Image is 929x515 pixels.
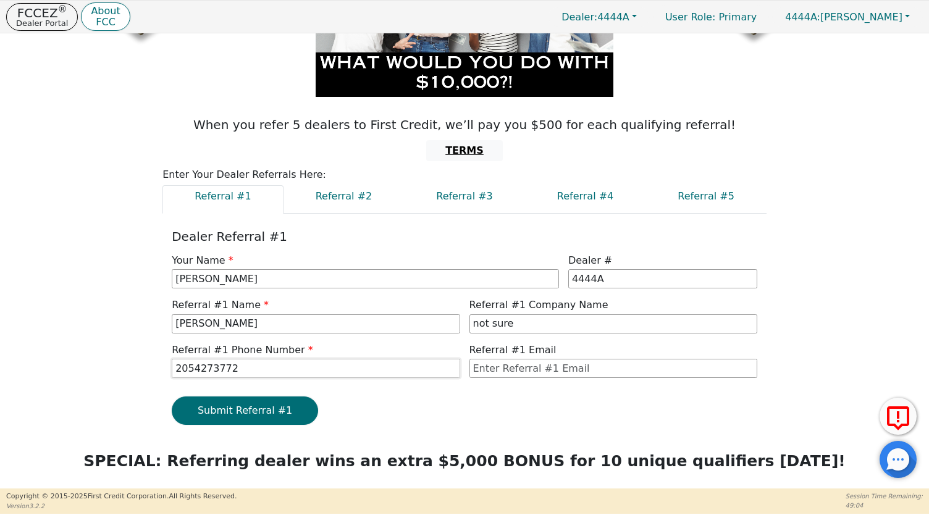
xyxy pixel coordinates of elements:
[532,189,639,204] p: Referral #4
[665,11,715,23] span: User Role :
[81,2,130,31] button: AboutFCC
[172,253,233,268] p: Your Name
[561,11,629,23] span: 4444A
[172,343,313,358] p: Referral #1 Phone Number
[785,11,902,23] span: [PERSON_NAME]
[469,314,757,333] input: Enter Referral #1 Company Name
[568,269,757,288] input: Enter Dealer #
[6,492,237,502] p: Copyright © 2015- 2025 First Credit Corporation.
[6,3,78,31] button: FCCEZ®Dealer Portal
[172,269,559,288] input: Enter Your Name
[172,229,757,244] h2: Dealer Referral #1
[162,167,767,182] p: Enter Your Dealer Referrals Here:
[16,19,68,27] p: Dealer Portal
[653,5,769,29] a: User Role: Primary
[469,359,757,378] input: Enter Referral #1 Email
[91,17,120,27] p: FCC
[169,492,237,500] span: All Rights Reserved.
[58,4,67,15] sup: ®
[411,189,518,204] p: Referral #3
[568,253,612,268] p: Dealer #
[846,501,923,510] p: 49:04
[846,492,923,501] p: Session Time Remaining:
[9,115,920,134] p: When you refer 5 dealers to First Credit, we’ll pay you $500 for each qualifying referral!
[290,189,398,204] p: Referral #2
[172,396,318,425] button: Submit Referral #1
[172,298,269,312] p: Referral #1 Name
[653,5,769,29] p: Primary
[172,314,460,333] input: Enter Referral #1 Name
[880,398,917,435] button: Report Error to FCC
[469,298,608,312] p: Referral #1 Company Name
[785,11,820,23] span: 4444A:
[772,7,923,27] button: 4444A:[PERSON_NAME]
[169,189,277,204] p: Referral #1
[9,450,920,473] p: SPECIAL: Referring dealer wins an extra $5,000 BONUS for 10 unique qualifiers [DATE]!
[91,6,120,16] p: About
[172,359,460,378] input: Enter Referral #1 Phone Number
[426,140,503,161] button: TERMS
[469,343,557,358] p: Referral #1 Email
[6,501,237,511] p: Version 3.2.2
[549,7,650,27] button: Dealer:4444A
[561,11,597,23] span: Dealer:
[16,7,68,19] p: FCCEZ
[652,189,760,204] p: Referral #5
